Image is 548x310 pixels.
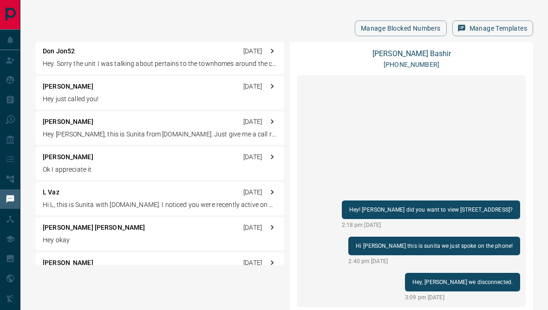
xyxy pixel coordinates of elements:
p: [PERSON_NAME] [43,258,93,268]
p: Hey! [PERSON_NAME] did you want to view [STREET_ADDRESS]? [349,204,513,215]
p: 2:18 pm [DATE] [342,221,520,229]
p: [DATE] [243,117,262,127]
p: Hey okay [43,235,277,245]
p: [PERSON_NAME] [PERSON_NAME] [43,223,145,232]
p: [PHONE_NUMBER] [384,60,439,70]
p: [DATE] [243,187,262,197]
p: Hey, [PERSON_NAME] we disconnected. [412,277,513,288]
p: Hi L, this is Sunita with [DOMAIN_NAME]. I noticed you were recently active on my site and wanted... [43,200,277,210]
button: Manage Templates [452,20,533,36]
p: L Vaz [43,187,59,197]
a: [PERSON_NAME] Bashir [372,49,451,58]
p: [DATE] [243,152,262,162]
p: [PERSON_NAME] [43,152,93,162]
p: [DATE] [243,223,262,232]
p: Don Jon52 [43,46,75,56]
button: Manage Blocked Numbers [355,20,447,36]
p: Hi [PERSON_NAME] this is sunita we just spoke on the phone! [356,240,513,252]
p: [PERSON_NAME] [43,82,93,91]
p: [DATE] [243,258,262,268]
p: [DATE] [243,82,262,91]
p: Hey just called you! [43,94,277,104]
p: 2:40 pm [DATE] [348,257,520,265]
p: [DATE] [243,46,262,56]
p: Hey [PERSON_NAME], this is Sunita from [DOMAIN_NAME]. Just give me a call regarding your rental s... [43,129,277,139]
p: [PERSON_NAME] [43,117,93,127]
p: 3:09 pm [DATE] [405,293,520,302]
p: Ok I appreciate it [43,165,277,174]
p: Hey. Sorry the unit I was talking about pertains to the townhomes around the condo but I set up a... [43,59,277,69]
